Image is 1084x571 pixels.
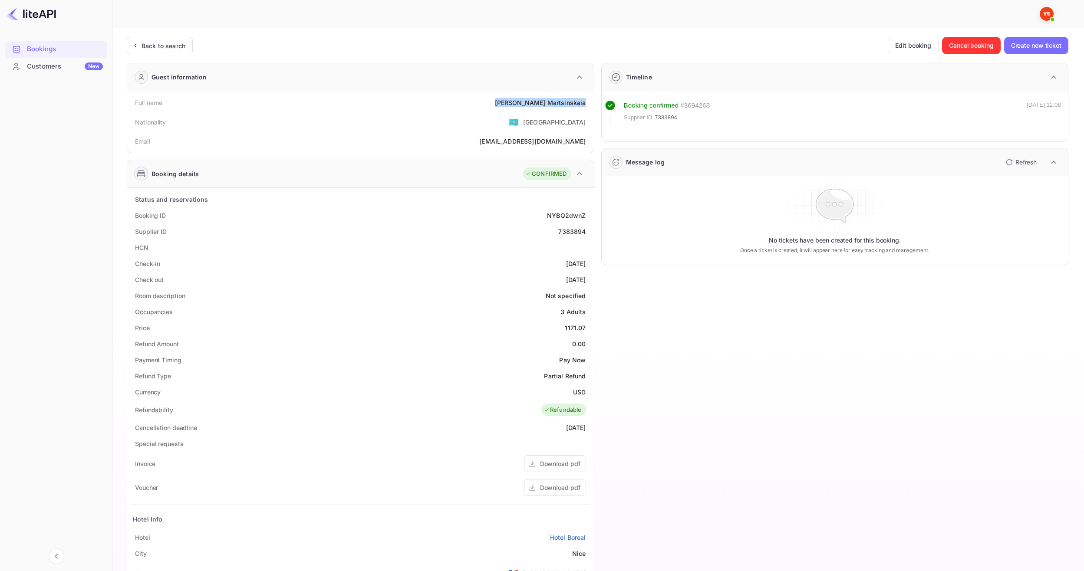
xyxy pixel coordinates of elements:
div: Full name [135,98,162,107]
div: [DATE] 12:08 [1027,101,1061,126]
div: Occupancies [135,307,173,316]
button: Cancel booking [942,37,1001,54]
button: Collapse navigation [49,548,64,564]
div: Customers [27,62,103,72]
div: Check-in [135,259,160,268]
div: NYBQ2dwnZ [547,211,586,220]
div: Booking ID [135,211,166,220]
div: Special requests [135,439,183,448]
div: Check out [135,275,164,284]
div: USD [573,387,586,397]
div: Back to search [142,41,185,50]
div: Download pdf [540,483,580,492]
div: Price [135,323,150,332]
div: CONFIRMED [525,170,567,178]
div: [GEOGRAPHIC_DATA] [523,118,586,127]
p: Refresh [1015,158,1037,167]
div: Guest information [152,72,207,82]
div: [DATE] [566,259,586,268]
span: Supplier ID: [624,113,654,122]
div: Bookings [5,41,107,58]
img: LiteAPI logo [7,7,56,21]
div: Hotel Info [133,515,163,524]
div: [DATE] [566,423,586,432]
button: Edit booking [888,37,939,54]
div: Refundable [544,406,582,414]
a: Hotel Boreal [550,533,586,542]
div: Refundability [135,405,173,414]
div: Pay Now [559,355,586,364]
button: Create new ticket [1004,37,1068,54]
div: Bookings [27,44,103,54]
div: [DATE] [566,275,586,284]
div: Voucher [135,483,158,492]
div: Status and reservations [135,195,208,204]
div: Hotel [135,533,150,542]
div: Nice [572,549,586,558]
span: 7383894 [655,113,677,122]
div: Invoice [135,459,155,468]
div: Payment Timing [135,355,181,364]
div: [EMAIL_ADDRESS][DOMAIN_NAME] [479,137,586,146]
div: CustomersNew [5,58,107,75]
img: Yandex Support [1040,7,1054,21]
div: # 3694268 [680,101,710,111]
div: 0.00 [572,339,586,348]
div: HCN [135,243,148,252]
div: City [135,549,147,558]
div: Supplier ID [135,227,167,236]
div: [PERSON_NAME] Martsinskaia [495,98,586,107]
div: Timeline [626,72,652,82]
button: Refresh [1001,155,1040,169]
div: Nationality [135,118,166,127]
div: Refund Type [135,371,171,381]
div: Refund Amount [135,339,179,348]
a: Bookings [5,41,107,57]
div: 3 Adults [560,307,586,316]
div: 7383894 [558,227,586,236]
div: 1171.07 [565,323,586,332]
span: United States [509,114,519,130]
div: Partial Refund [544,371,586,381]
a: CustomersNew [5,58,107,74]
p: Once a ticket is created, it will appear here for easy tracking and management. [708,246,961,254]
div: Currency [135,387,161,397]
div: Booking details [152,169,199,178]
div: New [85,62,103,70]
div: Not specified [546,291,586,300]
div: Download pdf [540,459,580,468]
div: Email [135,137,150,146]
div: Booking confirmed [624,101,679,111]
p: No tickets have been created for this booking. [769,236,901,245]
div: Cancellation deadline [135,423,197,432]
div: Room description [135,291,185,300]
div: Message log [626,158,665,167]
